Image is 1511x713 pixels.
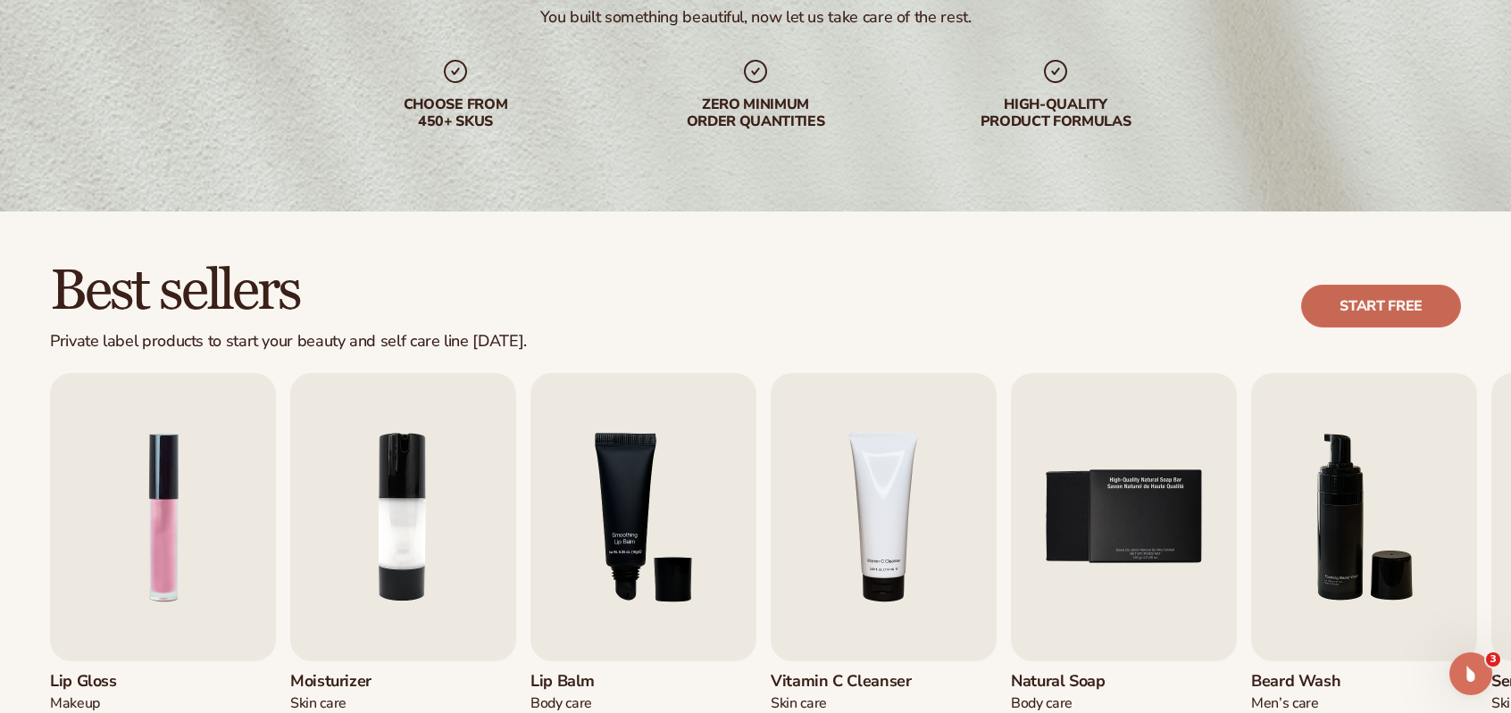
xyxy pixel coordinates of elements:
[290,694,400,713] div: Skin Care
[641,96,870,130] div: Zero minimum order quantities
[1011,672,1121,692] h3: Natural Soap
[530,672,640,692] h3: Lip Balm
[290,672,400,692] h3: Moisturizer
[771,694,912,713] div: Skin Care
[50,261,527,321] h2: Best sellers
[341,96,570,130] div: Choose from 450+ Skus
[530,694,640,713] div: Body Care
[50,672,160,692] h3: Lip Gloss
[50,694,160,713] div: Makeup
[1301,285,1461,327] a: Start free
[50,332,527,352] div: Private label products to start your beauty and self care line [DATE].
[941,96,1170,130] div: High-quality product formulas
[540,7,972,28] div: You built something beautiful, now let us take care of the rest.
[1251,672,1361,692] h3: Beard Wash
[771,672,912,692] h3: Vitamin C Cleanser
[1449,652,1492,695] iframe: Intercom live chat
[1251,694,1361,713] div: Men’s Care
[1486,652,1500,667] span: 3
[1011,694,1121,713] div: Body Care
